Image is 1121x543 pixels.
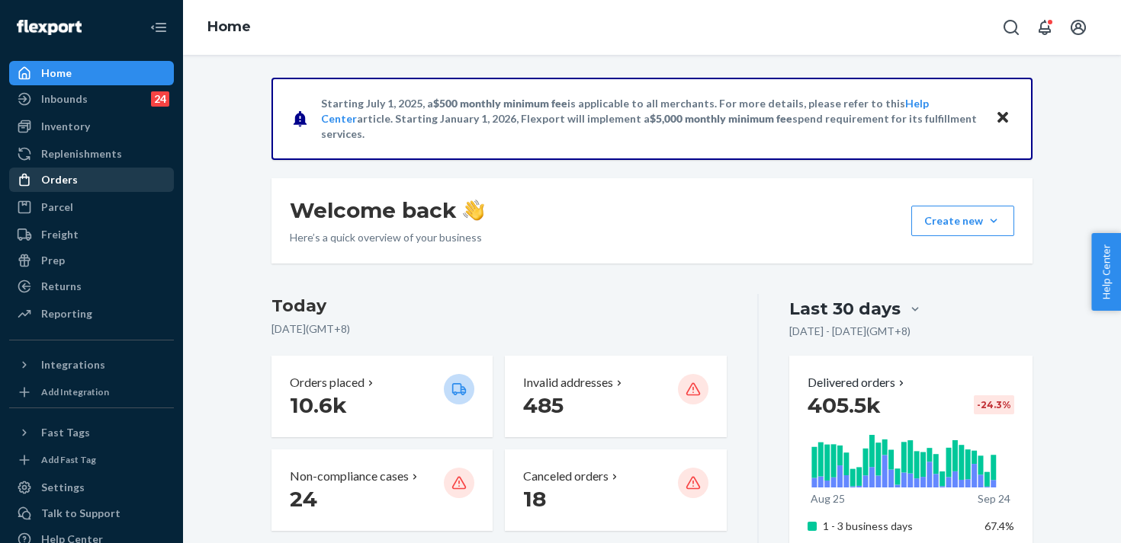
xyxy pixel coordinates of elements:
[207,18,251,35] a: Home
[41,172,78,187] div: Orders
[41,65,72,81] div: Home
[9,142,174,166] a: Replenishments
[9,87,174,111] a: Inbounds24
[789,297,901,321] div: Last 30 days
[9,61,174,85] a: Home
[9,353,174,377] button: Integrations
[41,357,105,372] div: Integrations
[271,321,727,337] p: [DATE] ( GMT+8 )
[523,374,613,391] p: Invalid addresses
[41,506,120,521] div: Talk to Support
[808,392,881,418] span: 405.5k
[9,222,174,247] a: Freight
[1029,12,1060,43] button: Open notifications
[151,91,169,107] div: 24
[41,227,79,242] div: Freight
[41,119,90,134] div: Inventory
[823,519,973,534] p: 1 - 3 business days
[996,12,1026,43] button: Open Search Box
[978,491,1010,506] p: Sep 24
[789,324,911,339] p: [DATE] - [DATE] ( GMT+8 )
[9,420,174,445] button: Fast Tags
[41,425,90,440] div: Fast Tags
[9,501,174,525] a: Talk to Support
[9,302,174,326] a: Reporting
[433,97,567,110] span: $500 monthly minimum fee
[41,480,85,495] div: Settings
[974,395,1014,414] div: -24.3 %
[9,195,174,219] a: Parcel
[41,453,96,466] div: Add Fast Tag
[9,168,174,192] a: Orders
[290,486,317,512] span: 24
[9,248,174,273] a: Prep
[993,107,1013,129] button: Close
[9,274,174,299] a: Returns
[911,206,1014,236] button: Create new
[505,449,726,531] button: Canceled orders 18
[271,449,493,531] button: Non-compliance cases 24
[9,114,174,139] a: Inventory
[41,279,82,294] div: Returns
[9,475,174,500] a: Settings
[143,12,174,43] button: Close Navigation
[9,383,174,401] a: Add Integration
[41,146,122,161] div: Replenishments
[505,356,726,437] button: Invalid addresses 485
[808,374,907,391] button: Delivered orders
[1063,12,1094,43] button: Open account menu
[290,468,409,485] p: Non-compliance cases
[321,96,981,142] p: Starting July 1, 2025, a is applicable to all merchants. For more details, please refer to this a...
[41,253,65,268] div: Prep
[650,112,792,125] span: $5,000 monthly minimum fee
[41,91,88,107] div: Inbounds
[41,385,109,398] div: Add Integration
[523,392,564,418] span: 485
[17,20,82,35] img: Flexport logo
[41,306,92,321] div: Reporting
[41,200,73,215] div: Parcel
[1091,233,1121,311] button: Help Center
[195,5,263,50] ol: breadcrumbs
[523,486,546,512] span: 18
[290,196,484,224] h1: Welcome back
[9,451,174,469] a: Add Fast Tag
[290,374,365,391] p: Orders placed
[811,491,845,506] p: Aug 25
[290,392,347,418] span: 10.6k
[523,468,609,485] p: Canceled orders
[271,356,493,437] button: Orders placed 10.6k
[271,294,727,318] h3: Today
[984,519,1014,532] span: 67.4%
[290,230,484,245] p: Here’s a quick overview of your business
[463,200,484,221] img: hand-wave emoji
